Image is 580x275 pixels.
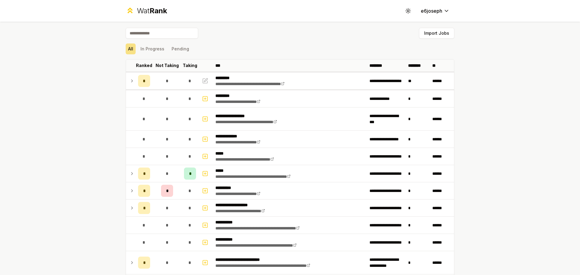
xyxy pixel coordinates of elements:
a: WatRank [126,6,167,16]
button: All [126,43,136,54]
button: In Progress [138,43,167,54]
p: Not Taking [156,62,179,69]
button: Pending [169,43,192,54]
span: e6joseph [421,7,442,14]
button: e6joseph [416,5,454,16]
span: Rank [150,6,167,15]
p: Taking [183,62,197,69]
button: Import Jobs [419,28,454,39]
p: Ranked [136,62,152,69]
div: Wat [137,6,167,16]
